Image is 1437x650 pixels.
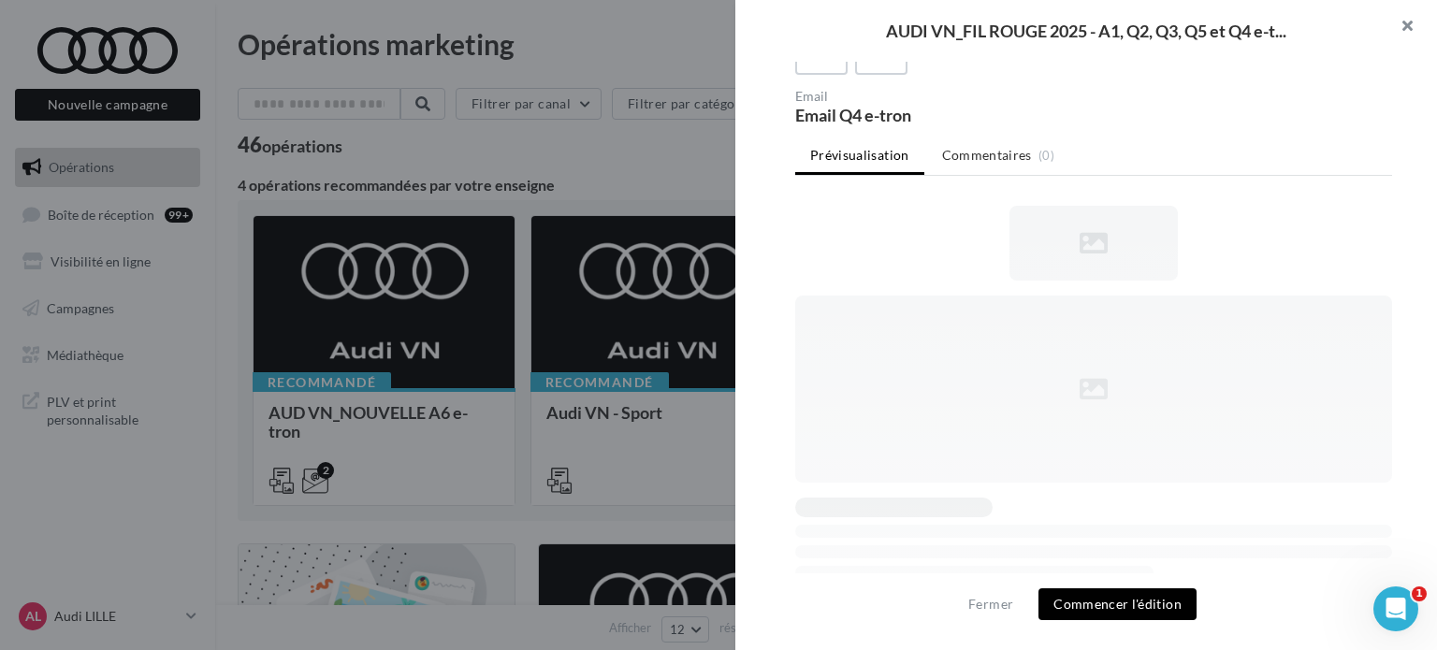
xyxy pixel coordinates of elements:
[795,90,1086,103] div: Email
[795,107,1086,123] div: Email Q4 e-tron
[961,593,1021,615] button: Fermer
[886,22,1286,39] span: AUDI VN_FIL ROUGE 2025 - A1, Q2, Q3, Q5 et Q4 e-t...
[1038,148,1054,163] span: (0)
[942,146,1032,165] span: Commentaires
[1373,586,1418,631] iframe: Intercom live chat
[1038,588,1197,620] button: Commencer l'édition
[1412,586,1427,601] span: 1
